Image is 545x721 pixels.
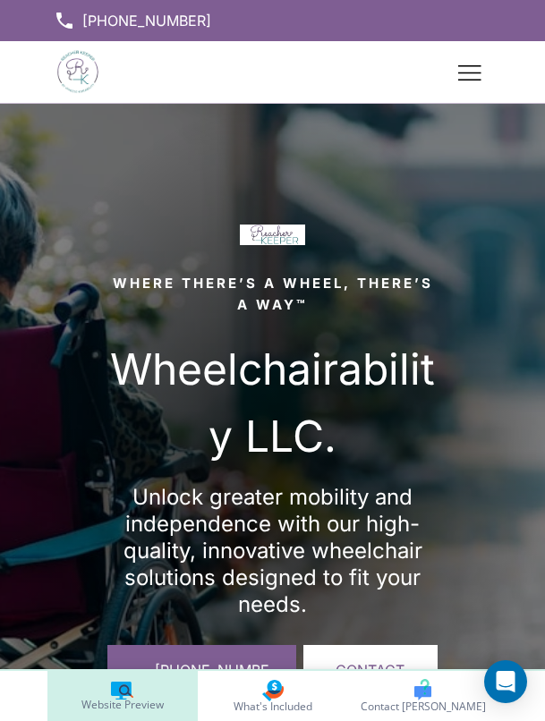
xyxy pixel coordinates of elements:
p: [PHONE_NUMBER] [82,7,211,34]
a: [PHONE_NUMBER] [54,7,211,34]
button: Toggle hamburger navigation menu [448,51,491,94]
a: What's Included [198,671,348,721]
a: Website Preview [47,671,198,721]
button: Contact us [303,645,438,717]
span: Contact us [327,659,414,702]
span: Website Preview [81,700,164,710]
button: Contact [PERSON_NAME] [348,671,498,721]
span: [PHONE_NUMBER] [152,659,273,702]
div: Open Intercom Messenger [484,660,527,703]
p: Where There’s a Wheel, There’s a Way™ [107,273,438,316]
img: WheelchairAbility LLC. [54,47,103,96]
span: Contact [PERSON_NAME] [361,700,486,713]
p: Unlock greater mobility and independence with our high-quality, innovative wheelchair solutions d... [107,484,438,618]
img: 1e6a026425551e77e21111b45e5c01db.webp [240,225,306,244]
a: [PHONE_NUMBER] [107,645,296,717]
span: What's Included [234,701,312,712]
span: Wheelchairability LLC. [110,343,435,462]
